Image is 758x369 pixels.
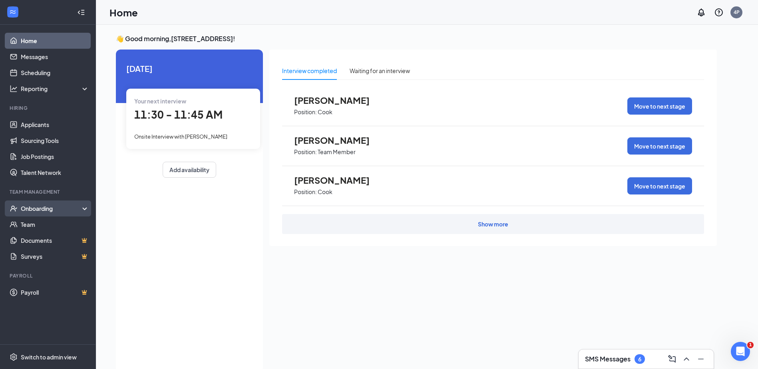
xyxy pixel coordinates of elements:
[21,149,89,165] a: Job Postings
[694,353,707,365] button: Minimize
[627,97,692,115] button: Move to next stage
[116,34,717,43] h3: 👋 Good morning, [STREET_ADDRESS] !
[318,108,332,116] p: Cook
[21,165,89,181] a: Talent Network
[350,66,410,75] div: Waiting for an interview
[627,137,692,155] button: Move to next stage
[126,62,253,75] span: [DATE]
[680,353,693,365] button: ChevronUp
[294,188,317,196] p: Position:
[10,353,18,361] svg: Settings
[10,204,18,212] svg: UserCheck
[10,188,88,195] div: Team Management
[134,133,227,140] span: Onsite Interview with [PERSON_NAME]
[731,342,750,361] iframe: Intercom live chat
[294,175,382,185] span: [PERSON_NAME]
[21,353,77,361] div: Switch to admin view
[734,9,740,16] div: 4P
[21,33,89,49] a: Home
[10,272,88,279] div: Payroll
[21,65,89,81] a: Scheduling
[77,8,85,16] svg: Collapse
[21,248,89,264] a: SurveysCrown
[10,105,88,111] div: Hiring
[282,66,337,75] div: Interview completed
[21,232,89,248] a: DocumentsCrown
[478,220,508,228] div: Show more
[585,355,631,363] h3: SMS Messages
[21,284,89,300] a: PayrollCrown
[714,8,724,17] svg: QuestionInfo
[21,204,82,212] div: Onboarding
[627,177,692,194] button: Move to next stage
[294,148,317,156] p: Position:
[666,353,678,365] button: ComposeMessage
[696,8,706,17] svg: Notifications
[163,162,216,178] button: Add availability
[21,117,89,133] a: Applicants
[21,49,89,65] a: Messages
[21,85,90,93] div: Reporting
[294,108,317,116] p: Position:
[21,133,89,149] a: Sourcing Tools
[294,95,382,105] span: [PERSON_NAME]
[21,216,89,232] a: Team
[109,6,138,19] h1: Home
[682,354,691,364] svg: ChevronUp
[134,108,223,121] span: 11:30 - 11:45 AM
[696,354,706,364] svg: Minimize
[318,148,356,156] p: Team Member
[747,342,754,348] span: 1
[294,135,382,145] span: [PERSON_NAME]
[667,354,677,364] svg: ComposeMessage
[134,97,186,105] span: Your next interview
[318,188,332,196] p: Cook
[10,85,18,93] svg: Analysis
[9,8,17,16] svg: WorkstreamLogo
[638,356,641,363] div: 6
